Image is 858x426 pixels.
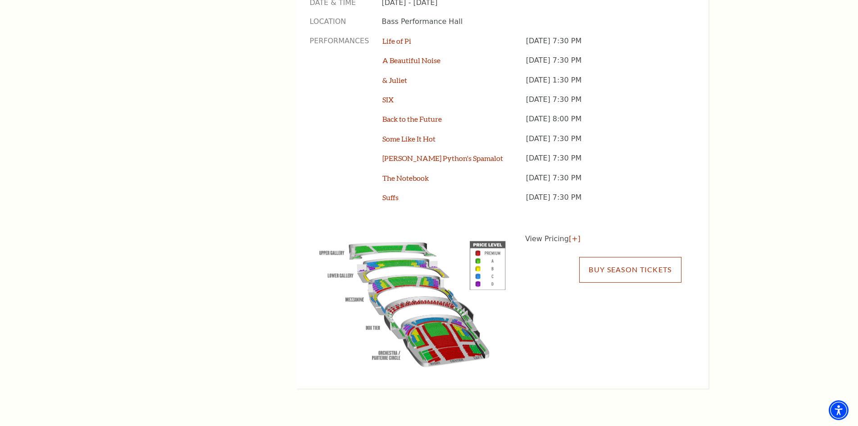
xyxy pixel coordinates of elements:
[579,257,681,282] a: Buy Season Tickets
[382,76,407,84] a: & Juliet
[829,400,849,420] div: Accessibility Menu
[310,36,369,212] p: Performances
[526,55,681,75] p: [DATE] 7:30 PM
[526,36,681,55] p: [DATE] 7:30 PM
[526,192,681,212] p: [DATE] 7:30 PM
[526,173,681,192] p: [DATE] 7:30 PM
[525,234,681,244] p: View Pricing
[310,17,368,27] p: Location
[526,95,681,114] p: [DATE] 7:30 PM
[382,134,436,143] a: Some Like It Hot
[526,114,681,133] p: [DATE] 8:00 PM
[569,234,581,243] a: [+]
[310,234,515,371] img: View Pricing
[382,154,503,162] a: [PERSON_NAME] Python's Spamalot
[382,95,394,104] a: SIX
[382,56,440,64] a: A Beautiful Noise
[382,193,399,202] a: Suffs
[382,37,411,45] a: Life of Pi
[382,17,681,27] p: Bass Performance Hall
[526,153,681,173] p: [DATE] 7:30 PM
[526,75,681,95] p: [DATE] 1:30 PM
[526,134,681,153] p: [DATE] 7:30 PM
[382,174,429,182] a: The Notebook
[382,115,442,123] a: Back to the Future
